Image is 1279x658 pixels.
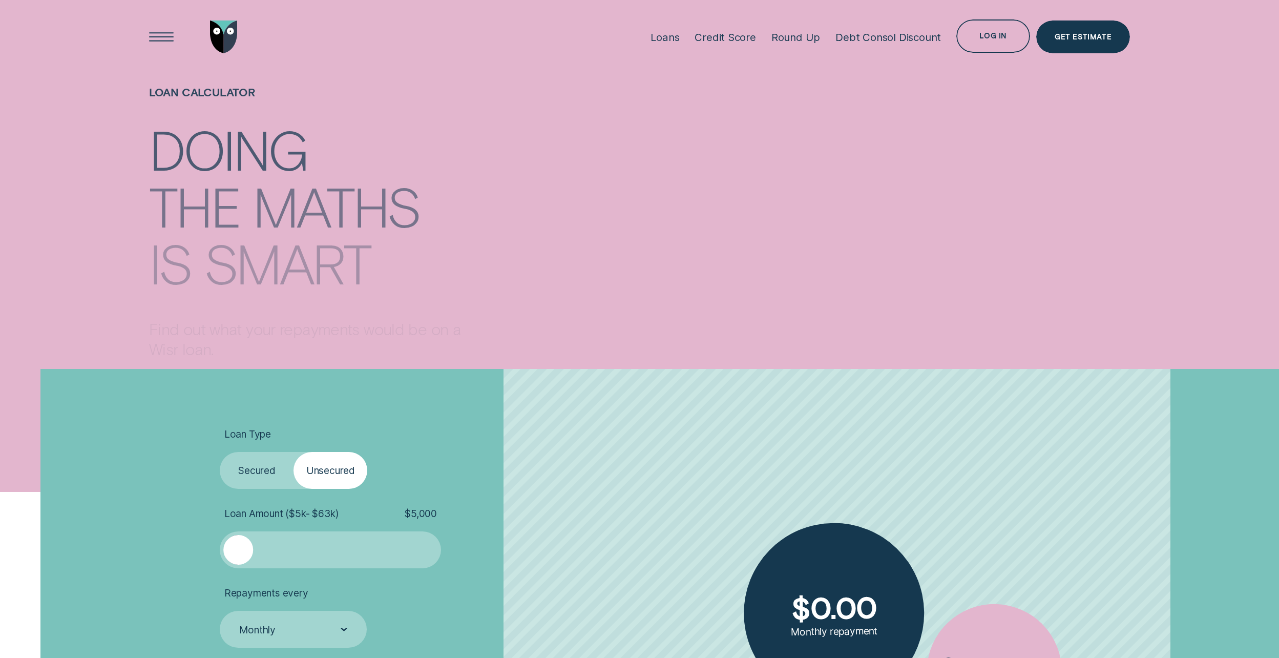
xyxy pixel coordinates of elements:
label: Unsecured [293,452,367,489]
div: maths [253,180,420,231]
h1: Loan Calculator [149,86,469,119]
span: $ 5,000 [405,507,437,520]
span: Loan Type [224,428,271,440]
p: Find out what your repayments would be on a Wisr loan. [149,318,469,358]
div: Doing [149,123,307,174]
div: is [149,237,191,288]
h4: Doing the maths is smart [149,116,469,271]
button: Open Menu [145,20,178,54]
div: smart [204,237,370,288]
span: Loan Amount ( $5k - $63k ) [224,507,339,520]
div: the [149,180,240,231]
span: Repayments every [224,587,308,599]
div: Round Up [771,31,820,44]
button: Log in [956,19,1030,53]
div: Debt Consol Discount [835,31,941,44]
div: Monthly [239,624,276,636]
a: Get Estimate [1036,20,1130,54]
div: Credit Score [695,31,756,44]
label: Secured [220,452,293,489]
div: Loans [651,31,679,44]
img: Wisr [210,20,238,54]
